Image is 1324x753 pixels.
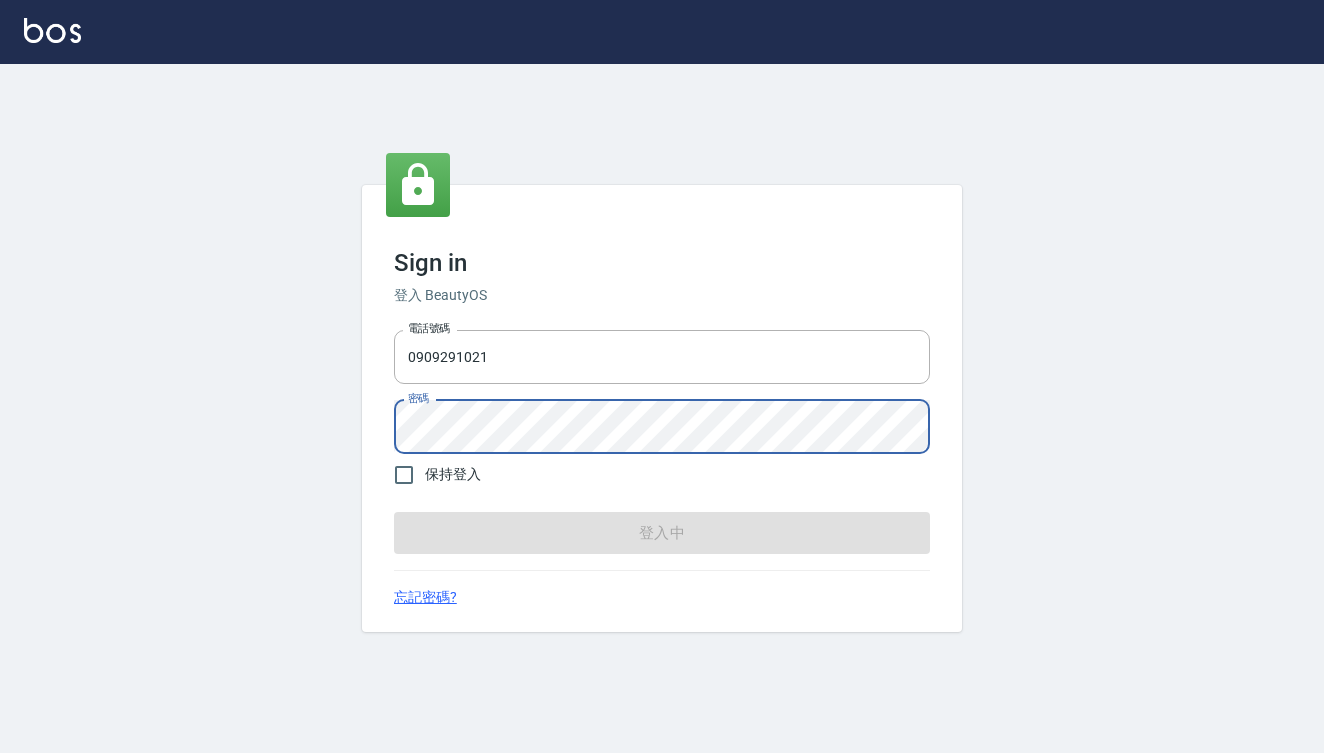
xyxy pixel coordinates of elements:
span: 保持登入 [425,464,481,485]
label: 電話號碼 [408,321,450,336]
label: 密碼 [408,391,429,406]
h3: Sign in [394,249,930,277]
img: Logo [24,18,81,43]
h6: 登入 BeautyOS [394,285,930,306]
a: 忘記密碼? [394,587,457,608]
